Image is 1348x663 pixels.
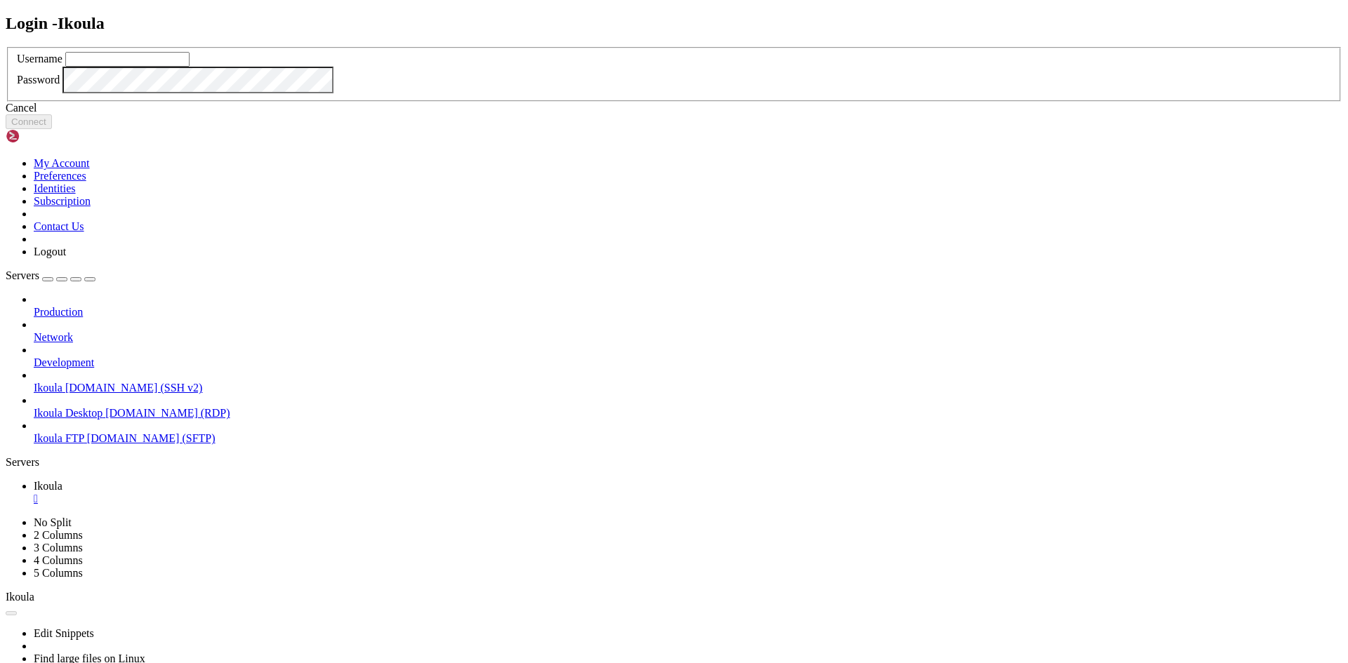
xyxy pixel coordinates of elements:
[34,420,1342,445] li: Ikoula FTP [DOMAIN_NAME] (SFTP)
[34,170,86,182] a: Preferences
[34,627,94,639] a: Edit Snippets
[17,53,62,65] label: Username
[105,407,230,419] span: [DOMAIN_NAME] (RDP)
[6,269,39,281] span: Servers
[34,319,1342,344] li: Network
[34,157,90,169] a: My Account
[6,269,95,281] a: Servers
[34,344,1342,369] li: Development
[34,493,1342,505] a: 
[34,331,1342,344] a: Network
[6,591,34,603] span: Ikoula
[34,529,83,541] a: 2 Columns
[34,407,1342,420] a: Ikoula Desktop [DOMAIN_NAME] (RDP)
[34,356,1342,369] a: Development
[34,542,83,554] a: 3 Columns
[34,369,1342,394] li: Ikoula [DOMAIN_NAME] (SSH v2)
[34,356,94,368] span: Development
[34,195,91,207] a: Subscription
[34,480,62,492] span: Ikoula
[6,114,52,129] button: Connect
[34,293,1342,319] li: Production
[6,6,1165,18] x-row: Connecting [DOMAIN_NAME]...
[6,14,1342,33] h2: Login - Ikoula
[34,516,72,528] a: No Split
[34,182,76,194] a: Identities
[34,331,73,343] span: Network
[17,74,60,86] label: Password
[34,220,84,232] a: Contact Us
[34,382,1342,394] a: Ikoula [DOMAIN_NAME] (SSH v2)
[6,102,1342,114] div: Cancel
[34,246,66,257] a: Logout
[34,432,84,444] span: Ikoula FTP
[65,382,203,394] span: [DOMAIN_NAME] (SSH v2)
[6,18,11,29] div: (0, 1)
[34,394,1342,420] li: Ikoula Desktop [DOMAIN_NAME] (RDP)
[34,382,62,394] span: Ikoula
[34,306,1342,319] a: Production
[34,480,1342,505] a: Ikoula
[34,306,83,318] span: Production
[34,567,83,579] a: 5 Columns
[87,432,216,444] span: [DOMAIN_NAME] (SFTP)
[34,432,1342,445] a: Ikoula FTP [DOMAIN_NAME] (SFTP)
[34,554,83,566] a: 4 Columns
[6,456,1342,469] div: Servers
[6,129,86,143] img: Shellngn
[34,407,103,419] span: Ikoula Desktop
